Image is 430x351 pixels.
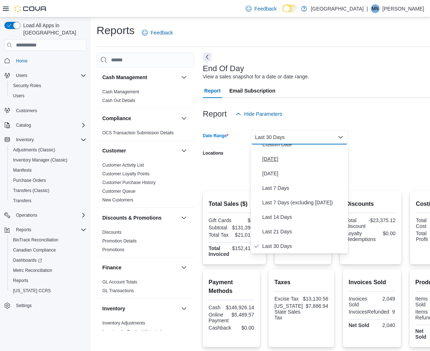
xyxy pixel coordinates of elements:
span: Inventory Adjustments [102,320,145,326]
div: $5,489.57 [232,312,254,318]
h1: Reports [97,23,135,38]
h2: Payment Methods [209,278,254,295]
span: Last 21 Days [262,227,345,236]
h3: End Of Day [203,64,244,73]
div: Total Profit [416,230,428,242]
p: [GEOGRAPHIC_DATA] [311,4,364,13]
button: Reports [7,276,89,286]
a: Reports [10,276,31,285]
a: Cash Out Details [102,98,135,103]
span: [DATE] [262,155,345,163]
span: Home [13,56,86,65]
div: Online Payment [209,312,229,323]
a: GL Transactions [102,288,134,293]
a: Transfers (Classic) [10,186,52,195]
a: Inventory Manager (Classic) [10,156,70,164]
button: Users [1,70,89,81]
div: Cashback [209,325,231,331]
span: Customer Activity List [102,162,144,168]
span: Purchase Orders [10,176,86,185]
a: Customer Loyalty Points [102,171,150,176]
h2: Total Sales ($) [209,200,261,208]
span: GL Transactions [102,288,134,294]
div: Subtotal [209,225,229,230]
a: Promotions [102,247,124,252]
div: $152,415.71 [232,245,261,251]
a: Feedback [139,25,176,40]
div: Gift Cards [209,217,233,223]
button: Compliance [102,115,178,122]
a: Metrc Reconciliation [10,266,55,275]
span: Customers [13,106,86,115]
button: Manifests [7,165,89,175]
span: Reports [13,278,28,283]
div: Total Tax [209,232,232,238]
span: Last 14 Days [262,213,345,221]
span: Security Roles [10,81,86,90]
button: Metrc Reconciliation [7,265,89,276]
h3: Compliance [102,115,131,122]
h3: Inventory [102,305,125,312]
a: Customer Queue [102,189,135,194]
a: Canadian Compliance [10,246,59,254]
span: GL Account Totals [102,279,137,285]
button: Adjustments (Classic) [7,145,89,155]
a: Inventory by Product Historical [102,329,161,334]
a: Customer Purchase History [102,180,156,185]
span: Hide Parameters [244,110,282,118]
span: Load All Apps in [GEOGRAPHIC_DATA] [20,22,86,36]
div: 2,040 [373,322,395,328]
strong: Net Sold [415,328,426,340]
div: Cash [209,305,223,310]
h3: Customer [102,147,126,154]
span: Operations [16,212,37,218]
span: Inventory [16,137,34,143]
div: Loyalty Redemptions [346,230,376,242]
strong: Total Invoiced [209,245,229,257]
img: Cova [15,5,47,12]
button: Operations [1,210,89,220]
span: Adjustments (Classic) [13,147,55,153]
a: Home [13,57,30,65]
button: Catalog [13,121,34,130]
div: [US_STATE] State Sales Tax [274,303,303,321]
span: Inventory [13,135,86,144]
span: [DATE] [262,169,345,178]
label: Locations [203,150,224,156]
span: [US_STATE] CCRS [13,288,51,294]
h2: Invoices Sold [349,278,395,287]
button: Cash Management [102,74,178,81]
span: Transfers (Classic) [10,186,86,195]
span: Users [16,73,27,78]
a: Dashboards [7,255,89,265]
button: Transfers (Classic) [7,185,89,196]
button: Inventory [180,304,188,313]
span: Users [13,93,24,99]
label: Date Range [203,133,229,139]
a: Discounts [102,230,122,235]
a: Dashboards [10,256,45,265]
a: Feedback [243,1,279,16]
div: $146,926.14 [226,305,254,310]
button: Canadian Compliance [7,245,89,255]
span: Washington CCRS [10,286,86,295]
a: Promotion Details [102,238,137,244]
span: Inventory by Product Historical [102,329,161,335]
div: Total Cost [416,217,428,229]
input: Dark Mode [282,5,298,12]
a: Manifests [10,166,34,175]
button: Home [1,55,89,66]
button: Transfers [7,196,89,206]
span: Metrc Reconciliation [10,266,86,275]
button: Security Roles [7,81,89,91]
h3: Report [203,110,227,118]
span: Manifests [10,166,86,175]
a: Settings [13,301,34,310]
button: Users [7,91,89,101]
span: Transfers (Classic) [13,188,49,193]
a: New Customers [102,197,133,203]
div: $0.00 [378,230,396,236]
h3: Discounts & Promotions [102,214,161,221]
div: -$23,375.12 [368,217,396,223]
span: Purchase Orders [13,177,46,183]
